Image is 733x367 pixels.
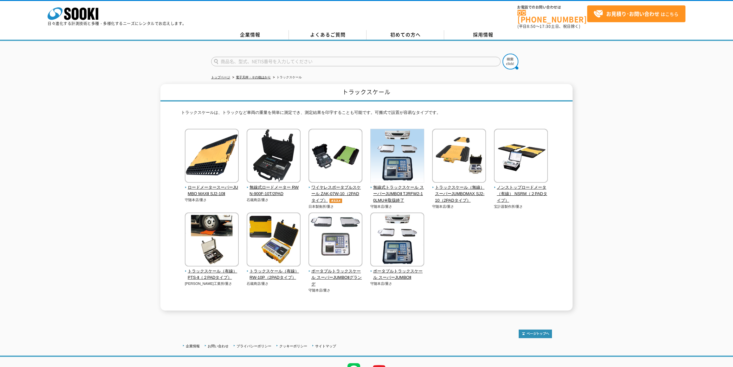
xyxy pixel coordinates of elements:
a: ロードメータースーパーJUMBO MAXⅡ SJ2-10Ⅱ [185,178,239,197]
img: トラックスケール（無線） スーパーJUMBOMAX SJ2-10（2PADタイプ） [432,129,486,184]
img: 無線式トラックスケール スーパーJUMBOⅡ TJRFW2-10LMU※取扱終了 [370,129,424,184]
a: よくあるご質問 [289,30,366,40]
img: ポータブルトラックスケール スーパーJUMBOⅡ [370,213,424,268]
span: ノンストップロードメータ（有線） NSRM（２PADタイプ） [494,184,548,204]
p: 守随本店/重さ [308,288,363,293]
img: ノンストップロードメータ（有線） NSRM（２PADタイプ） [494,129,548,184]
img: トラックスケール（有線） PTS-Ⅱ（２PADタイプ） [185,213,239,268]
span: 無線式ロードメーター RWN-900F-10T/2PAD [247,184,301,198]
p: 守随本店/重さ [185,197,239,203]
p: 日々進化する計測技術と多種・多様化するニーズにレンタルでお応えします。 [48,22,186,25]
img: ワイヤレスポータブルスケール ZAK-07W-10（2PADタイプ） [308,129,362,184]
input: 商品名、型式、NETIS番号を入力してください [211,57,501,66]
p: 守随本店/重さ [370,204,425,209]
span: (平日 ～ 土日、祝日除く) [517,23,580,29]
span: 初めての方へ [390,31,421,38]
span: 17:30 [540,23,551,29]
p: 守随本店/重さ [370,281,425,286]
a: お問い合わせ [208,344,229,348]
span: ロードメータースーパーJUMBO MAXⅡ SJ2-10Ⅱ [185,184,239,198]
span: トラックスケール（有線） PTS-Ⅱ（２PADタイプ） [185,268,239,281]
span: ポータブルトラックスケール スーパーJUMBOⅡグランデ [308,268,363,288]
a: お見積り･お問い合わせはこちら [587,5,685,22]
p: [PERSON_NAME]工業所/重さ [185,281,239,286]
a: [PHONE_NUMBER] [517,10,587,23]
p: 守随本店/重さ [432,204,486,209]
span: ポータブルトラックスケール スーパーJUMBOⅡ [370,268,425,281]
strong: お見積り･お問い合わせ [606,10,659,17]
a: ワイヤレスポータブルスケール ZAK-07W-10（2PADタイプ）オススメ [308,178,363,204]
a: 電子天秤・その他はかり [236,75,271,79]
a: サイトマップ [315,344,336,348]
img: トップページへ [519,330,552,338]
span: ワイヤレスポータブルスケール ZAK-07W-10（2PADタイプ） [308,184,363,204]
a: 企業情報 [186,344,200,348]
p: 石蔵商店/重さ [247,197,301,203]
img: ロードメータースーパーJUMBO MAXⅡ SJ2-10Ⅱ [185,129,239,184]
a: クッキーポリシー [279,344,307,348]
span: はこちら [594,9,678,19]
a: 無線式トラックスケール スーパーJUMBOⅡ TJRFW2-10LMU※取扱終了 [370,178,425,204]
a: 初めての方へ [366,30,444,40]
span: トラックスケール（有線） RW-10P（2PADタイプ） [247,268,301,281]
a: トップページ [211,75,230,79]
h1: トラックスケール [160,84,573,102]
a: 採用情報 [444,30,522,40]
span: 無線式トラックスケール スーパーJUMBOⅡ TJRFW2-10LMU※取扱終了 [370,184,425,204]
span: お電話でのお問い合わせは [517,5,587,9]
p: 宝計器製作所/重さ [494,204,548,209]
img: 無線式ロードメーター RWN-900F-10T/2PAD [247,129,301,184]
a: ポータブルトラックスケール スーパーJUMBOⅡ [370,262,425,281]
p: トラックスケールは、トラックなど車両の重量を簡単に測定でき、測定結果を印字することも可能です。可搬式で設置が容易なタイプです。 [181,109,552,119]
img: btn_search.png [503,54,518,69]
a: ノンストップロードメータ（有線） NSRM（２PADタイプ） [494,178,548,204]
a: トラックスケール（有線） PTS-Ⅱ（２PADタイプ） [185,262,239,281]
span: 8:50 [527,23,536,29]
img: トラックスケール（有線） RW-10P（2PADタイプ） [247,213,301,268]
li: トラックスケール [272,74,302,81]
a: ポータブルトラックスケール スーパーJUMBOⅡグランデ [308,262,363,288]
p: 石蔵商店/重さ [247,281,301,286]
a: 企業情報 [211,30,289,40]
img: オススメ [328,199,344,203]
a: プライバシーポリシー [237,344,271,348]
img: ポータブルトラックスケール スーパーJUMBOⅡグランデ [308,213,362,268]
p: 日本製衡所/重さ [308,204,363,209]
a: トラックスケール（有線） RW-10P（2PADタイプ） [247,262,301,281]
a: トラックスケール（無線） スーパーJUMBOMAX SJ2-10（2PADタイプ） [432,178,486,204]
a: 無線式ロードメーター RWN-900F-10T/2PAD [247,178,301,197]
span: トラックスケール（無線） スーパーJUMBOMAX SJ2-10（2PADタイプ） [432,184,486,204]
